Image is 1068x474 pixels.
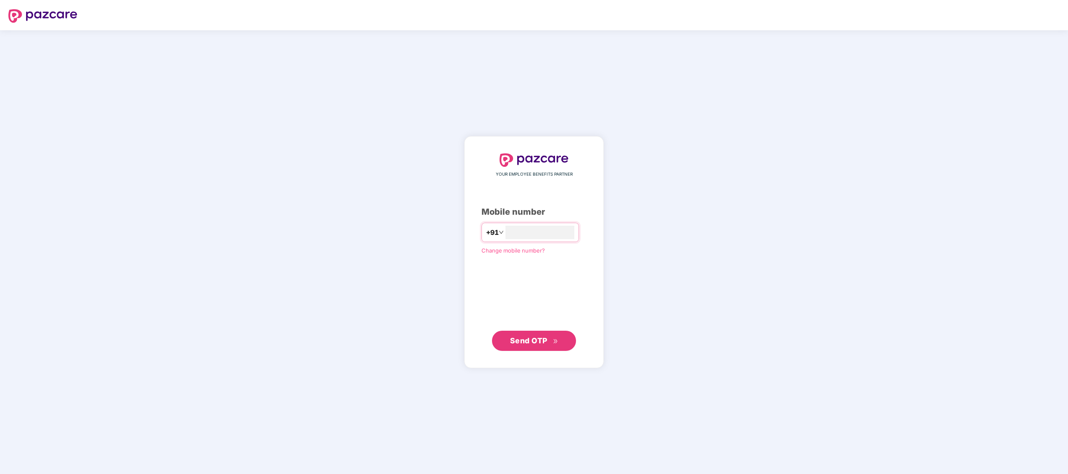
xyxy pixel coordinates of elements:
button: Send OTPdouble-right [492,331,576,351]
span: double-right [553,339,558,344]
img: logo [8,9,77,23]
img: logo [500,153,568,167]
span: YOUR EMPLOYEE BENEFITS PARTNER [496,171,573,178]
span: +91 [486,227,499,238]
span: down [499,230,504,235]
span: Send OTP [510,336,547,345]
div: Mobile number [481,205,587,219]
a: Change mobile number? [481,247,545,254]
